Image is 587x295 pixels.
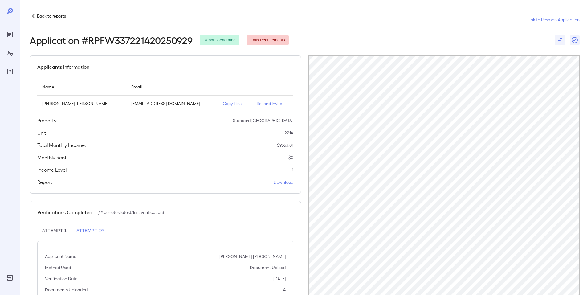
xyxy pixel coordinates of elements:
p: $ 0 [288,154,293,161]
p: 2214 [284,130,293,136]
span: Fails Requirements [247,37,289,43]
p: [EMAIL_ADDRESS][DOMAIN_NAME] [131,100,213,107]
h5: Report: [37,178,54,186]
p: [PERSON_NAME] [PERSON_NAME] [42,100,121,107]
a: Link to Resman Application [527,17,580,23]
button: Attempt 2** [71,223,109,238]
p: Back to reports [37,13,66,19]
h5: Total Monthly Income: [37,141,86,149]
p: Standard [GEOGRAPHIC_DATA] [233,117,293,124]
p: $ 9553.01 [277,142,293,148]
h5: Property: [37,117,58,124]
div: Log Out [5,273,15,283]
a: Download [274,179,293,185]
p: Copy Link [223,100,247,107]
table: simple table [37,78,293,112]
p: Method Used [45,264,71,271]
span: Report Generated [200,37,239,43]
p: Resend Invite [257,100,288,107]
th: Email [126,78,218,96]
p: -1 [291,167,293,173]
div: Manage Users [5,48,15,58]
div: FAQ [5,67,15,76]
p: (** denotes latest/last verification) [97,209,164,215]
h5: Applicants Information [37,63,89,71]
h5: Verifications Completed [37,209,92,216]
h5: Unit: [37,129,47,137]
button: Close Report [570,35,580,45]
p: Document Upload [250,264,286,271]
p: Applicant Name [45,253,76,260]
p: 4 [283,287,286,293]
h2: Application # RPFW337221420250929 [30,35,192,46]
p: [PERSON_NAME] [PERSON_NAME] [219,253,286,260]
p: Documents Uploaded [45,287,88,293]
button: Attempt 1 [37,223,71,238]
button: Flag Report [555,35,565,45]
p: [DATE] [273,276,286,282]
h5: Income Level: [37,166,68,174]
p: Verification Date [45,276,78,282]
th: Name [37,78,126,96]
h5: Monthly Rent: [37,154,68,161]
div: Reports [5,30,15,39]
